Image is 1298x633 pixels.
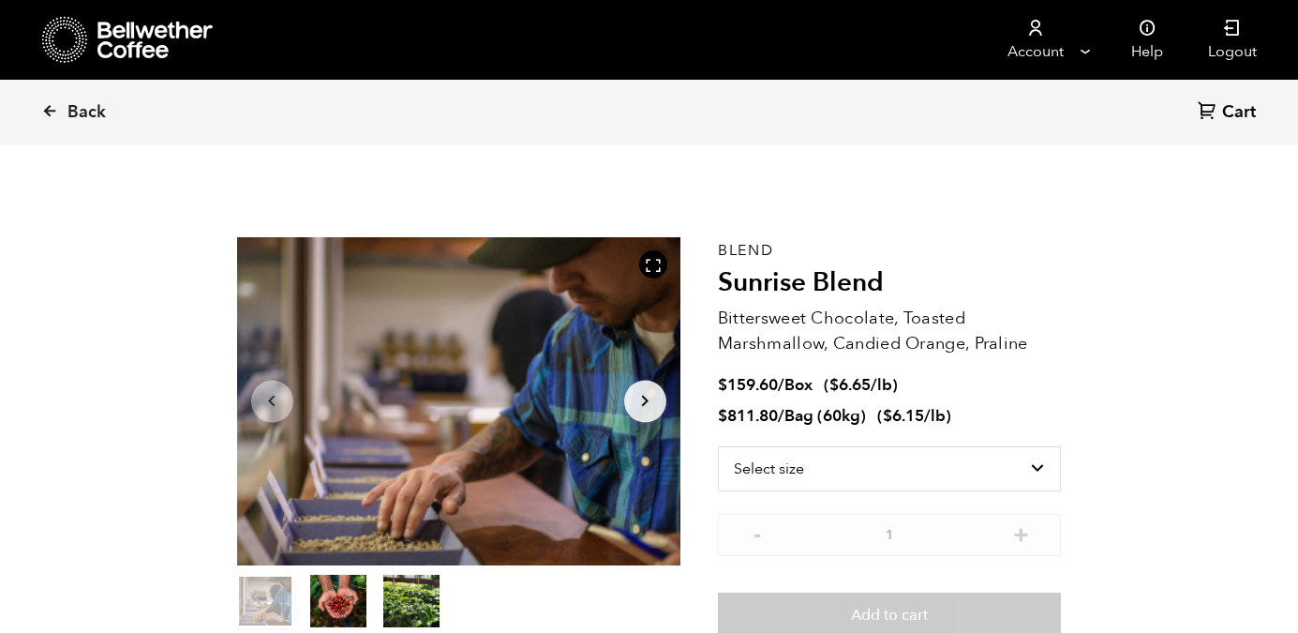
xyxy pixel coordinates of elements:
[67,101,106,124] span: Back
[829,374,839,396] span: $
[784,405,866,427] span: Bag (60kg)
[784,374,813,396] span: Box
[1009,523,1033,542] button: +
[877,405,951,427] span: ( )
[718,306,1062,356] p: Bittersweet Chocolate, Toasted Marshmallow, Candied Orange, Praline
[718,405,727,427] span: $
[871,374,892,396] span: /lb
[718,267,1062,299] h2: Sunrise Blend
[829,374,871,396] bdi: 6.65
[718,405,778,427] bdi: 811.80
[778,374,784,396] span: /
[778,405,784,427] span: /
[1222,101,1256,124] span: Cart
[924,405,946,427] span: /lb
[1198,100,1261,126] a: Cart
[718,374,778,396] bdi: 159.60
[883,405,924,427] bdi: 6.15
[883,405,892,427] span: $
[746,523,769,542] button: -
[718,374,727,396] span: $
[824,374,898,396] span: ( )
